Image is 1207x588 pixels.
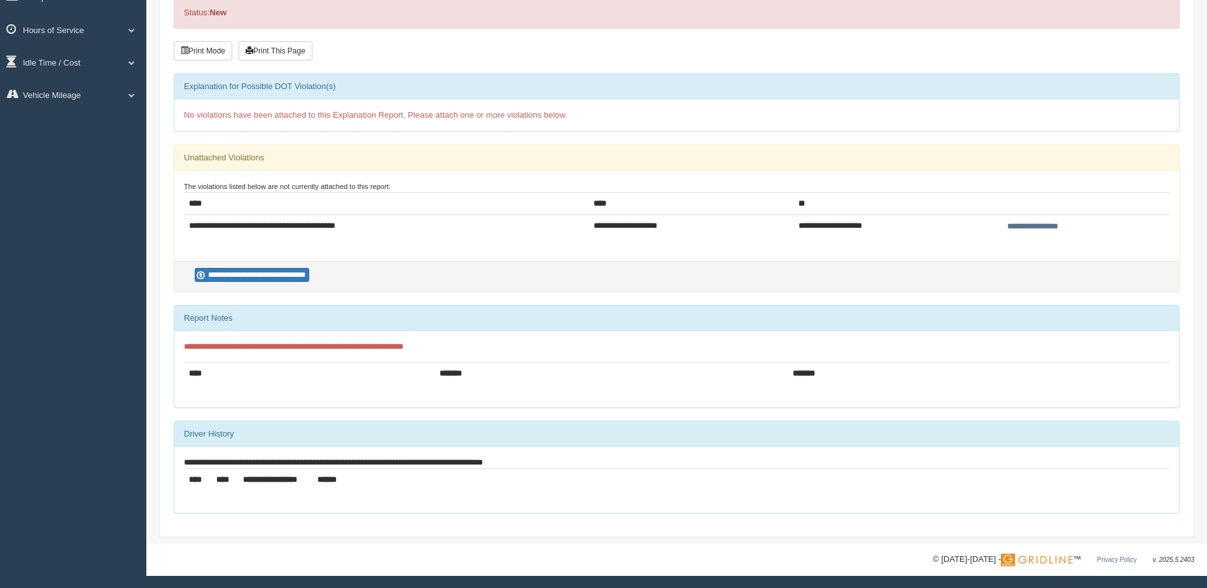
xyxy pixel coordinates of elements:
div: Unattached Violations [174,145,1179,171]
span: No violations have been attached to this Explanation Report. Please attach one or more violations... [184,110,568,120]
a: Privacy Policy [1097,556,1136,563]
button: Print Mode [174,41,232,60]
div: Driver History [174,421,1179,447]
div: © [DATE]-[DATE] - ™ [933,553,1194,566]
img: Gridline [1001,554,1073,566]
button: Print This Page [239,41,312,60]
small: The violations listed below are not currently attached to this report: [184,183,391,190]
strong: New [209,8,227,17]
div: Explanation for Possible DOT Violation(s) [174,74,1179,99]
span: v. 2025.5.2403 [1153,556,1194,563]
div: Report Notes [174,305,1179,331]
